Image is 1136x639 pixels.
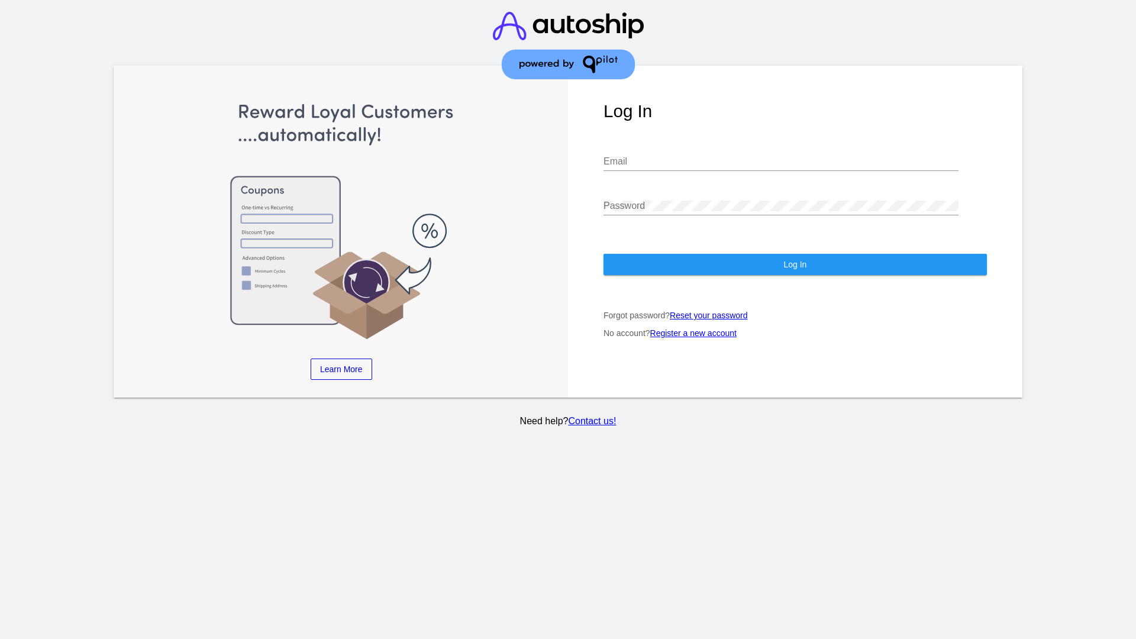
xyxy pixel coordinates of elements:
[112,416,1025,427] p: Need help?
[603,328,987,338] p: No account?
[320,364,363,374] span: Learn More
[603,101,987,121] h1: Log In
[568,416,616,426] a: Contact us!
[603,254,987,275] button: Log In
[650,328,737,338] a: Register a new account
[150,101,533,341] img: Apply Coupons Automatically to Scheduled Orders with QPilot
[783,260,806,269] span: Log In
[311,359,372,380] a: Learn More
[603,311,987,320] p: Forgot password?
[603,156,958,167] input: Email
[670,311,748,320] a: Reset your password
